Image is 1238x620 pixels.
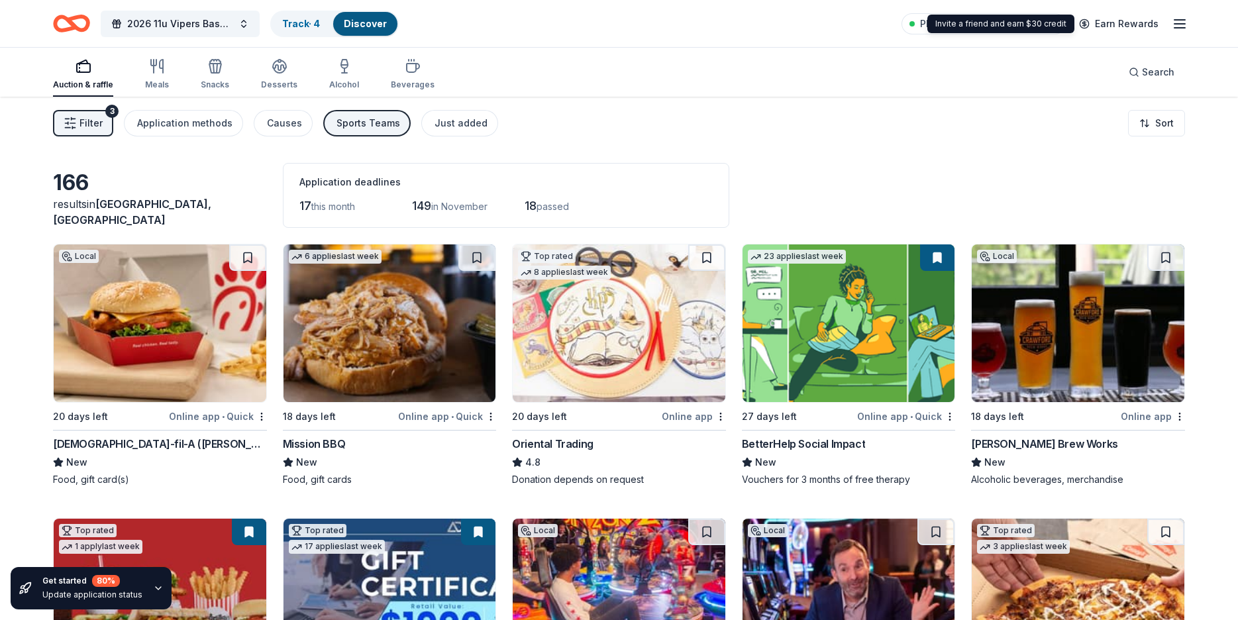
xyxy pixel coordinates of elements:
[662,408,726,425] div: Online app
[391,79,435,90] div: Beverages
[451,411,454,422] span: •
[289,250,382,264] div: 6 applies last week
[299,199,311,213] span: 17
[53,409,108,425] div: 20 days left
[1155,115,1174,131] span: Sort
[512,409,567,425] div: 20 days left
[513,244,725,402] img: Image for Oriental Trading
[53,436,267,452] div: [DEMOGRAPHIC_DATA]-fil-A ([PERSON_NAME])
[270,11,399,37] button: Track· 4Discover
[283,409,336,425] div: 18 days left
[742,244,956,486] a: Image for BetterHelp Social Impact23 applieslast week27 days leftOnline app•QuickBetterHelp Socia...
[222,411,225,422] span: •
[59,540,142,554] div: 1 apply last week
[53,196,267,228] div: results
[971,409,1024,425] div: 18 days left
[283,436,346,452] div: Mission BBQ
[289,540,385,554] div: 17 applies last week
[512,244,726,486] a: Image for Oriental TradingTop rated8 applieslast week20 days leftOnline appOriental Trading4.8Don...
[283,473,497,486] div: Food, gift cards
[512,473,726,486] div: Donation depends on request
[267,115,302,131] div: Causes
[391,53,435,97] button: Beverages
[127,16,233,32] span: 2026 11u Vipers Baseball Team Fundraiser
[296,454,317,470] span: New
[145,53,169,97] button: Meals
[54,244,266,402] img: Image for Chick-fil-A (Davenport)
[323,110,411,136] button: Sports Teams
[525,454,541,470] span: 4.8
[971,436,1117,452] div: [PERSON_NAME] Brew Works
[101,11,260,37] button: 2026 11u Vipers Baseball Team Fundraiser
[336,115,400,131] div: Sports Teams
[755,454,776,470] span: New
[743,244,955,402] img: Image for BetterHelp Social Impact
[1121,408,1185,425] div: Online app
[972,244,1184,402] img: Image for Crawford Brew Works
[1128,110,1185,136] button: Sort
[283,244,497,486] a: Image for Mission BBQ6 applieslast week18 days leftOnline app•QuickMission BBQNewFood, gift cards
[284,244,496,402] img: Image for Mission BBQ
[53,473,267,486] div: Food, gift card(s)
[261,53,297,97] button: Desserts
[201,79,229,90] div: Snacks
[902,13,1066,34] a: Plus trial ends on 10PM[DATE]
[59,250,99,263] div: Local
[53,244,267,486] a: Image for Chick-fil-A (Davenport)Local20 days leftOnline app•Quick[DEMOGRAPHIC_DATA]-fil-A ([PERS...
[518,250,576,263] div: Top rated
[525,199,537,213] span: 18
[984,454,1006,470] span: New
[977,250,1017,263] div: Local
[137,115,232,131] div: Application methods
[169,408,267,425] div: Online app Quick
[59,524,117,537] div: Top rated
[254,110,313,136] button: Causes
[748,250,846,264] div: 23 applies last week
[344,18,387,29] a: Discover
[42,575,142,587] div: Get started
[1142,64,1174,80] span: Search
[857,408,955,425] div: Online app Quick
[311,201,355,212] span: this month
[537,201,569,212] span: passed
[435,115,488,131] div: Just added
[289,524,346,537] div: Top rated
[512,436,593,452] div: Oriental Trading
[53,79,113,90] div: Auction & raffle
[329,79,359,90] div: Alcohol
[145,79,169,90] div: Meals
[53,8,90,39] a: Home
[412,199,431,213] span: 149
[421,110,498,136] button: Just added
[431,201,488,212] span: in November
[518,524,558,537] div: Local
[124,110,243,136] button: Application methods
[261,79,297,90] div: Desserts
[201,53,229,97] button: Snacks
[518,266,611,280] div: 8 applies last week
[92,575,120,587] div: 80 %
[1071,12,1166,36] a: Earn Rewards
[66,454,87,470] span: New
[53,110,113,136] button: Filter3
[105,105,119,118] div: 3
[742,409,797,425] div: 27 days left
[398,408,496,425] div: Online app Quick
[53,170,267,196] div: 166
[977,540,1070,554] div: 3 applies last week
[299,174,713,190] div: Application deadlines
[977,524,1035,537] div: Top rated
[53,197,211,227] span: in
[329,53,359,97] button: Alcohol
[282,18,320,29] a: Track· 4
[79,115,103,131] span: Filter
[42,590,142,600] div: Update application status
[742,436,865,452] div: BetterHelp Social Impact
[971,244,1185,486] a: Image for Crawford Brew WorksLocal18 days leftOnline app[PERSON_NAME] Brew WorksNewAlcoholic beve...
[910,411,913,422] span: •
[971,473,1185,486] div: Alcoholic beverages, merchandise
[920,16,1058,32] span: Plus trial ends on 10PM[DATE]
[927,15,1074,33] div: Invite a friend and earn $30 credit
[742,473,956,486] div: Vouchers for 3 months of free therapy
[1118,59,1185,85] button: Search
